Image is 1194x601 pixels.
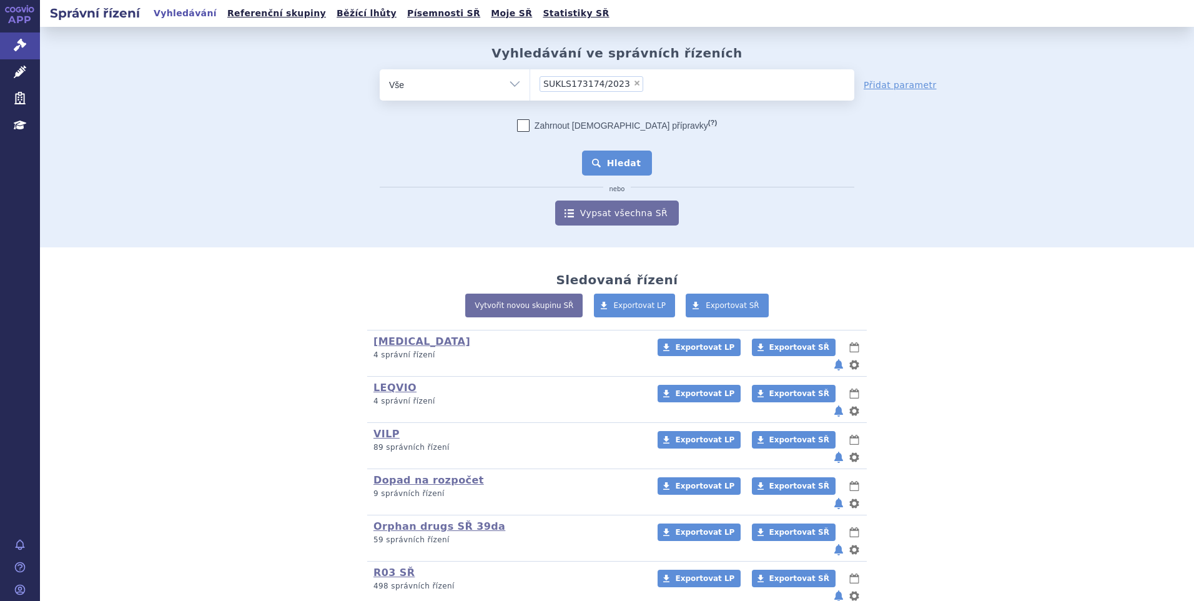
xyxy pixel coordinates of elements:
button: lhůty [848,432,861,447]
button: notifikace [832,357,845,372]
span: Exportovat LP [675,389,734,398]
a: Přidat parametr [864,79,937,91]
abbr: (?) [708,119,717,127]
span: SUKLS173174/2023 [543,79,630,88]
p: 59 správních řízení [373,535,641,545]
button: nastavení [848,496,861,511]
button: notifikace [832,496,845,511]
a: Exportovat SŘ [752,385,836,402]
span: Exportovat LP [675,574,734,583]
button: Hledat [582,151,653,176]
a: [MEDICAL_DATA] [373,335,470,347]
a: Exportovat LP [658,339,741,356]
a: Exportovat SŘ [752,524,836,541]
button: lhůty [848,386,861,401]
button: lhůty [848,340,861,355]
a: VILP [373,428,400,440]
a: Moje SŘ [487,5,536,22]
button: notifikace [832,404,845,419]
i: nebo [603,186,631,193]
span: Exportovat SŘ [769,389,829,398]
button: nastavení [848,542,861,557]
p: 4 správní řízení [373,396,641,407]
span: Exportovat SŘ [769,343,829,352]
span: Exportovat SŘ [769,482,829,490]
p: 4 správní řízení [373,350,641,360]
p: 9 správních řízení [373,489,641,499]
button: lhůty [848,571,861,586]
a: Exportovat LP [594,294,676,317]
a: Statistiky SŘ [539,5,613,22]
p: 498 správních řízení [373,581,641,592]
span: Exportovat LP [675,343,734,352]
a: LEQVIO [373,382,417,394]
a: Vytvořit novou skupinu SŘ [465,294,583,317]
a: Exportovat SŘ [752,477,836,495]
h2: Vyhledávání ve správních řízeních [491,46,743,61]
a: Exportovat LP [658,385,741,402]
button: notifikace [832,450,845,465]
a: Běžící lhůty [333,5,400,22]
span: Exportovat SŘ [769,435,829,444]
a: Písemnosti SŘ [403,5,484,22]
span: Exportovat SŘ [769,528,829,537]
h2: Správní řízení [40,4,150,22]
input: SUKLS173174/2023 [647,76,654,91]
button: lhůty [848,479,861,494]
a: Exportovat LP [658,570,741,587]
a: Exportovat LP [658,524,741,541]
button: lhůty [848,525,861,540]
a: Exportovat SŘ [752,339,836,356]
span: Exportovat LP [675,528,734,537]
p: 89 správních řízení [373,442,641,453]
a: Exportovat SŘ [686,294,769,317]
span: Exportovat SŘ [769,574,829,583]
a: Exportovat SŘ [752,570,836,587]
a: Exportovat LP [658,431,741,449]
a: Referenční skupiny [224,5,330,22]
span: × [633,79,641,87]
button: notifikace [832,542,845,557]
a: Exportovat LP [658,477,741,495]
a: Orphan drugs SŘ 39da [373,520,505,532]
button: nastavení [848,404,861,419]
button: nastavení [848,357,861,372]
a: Exportovat SŘ [752,431,836,449]
a: Dopad na rozpočet [373,474,484,486]
span: Exportovat SŘ [706,301,759,310]
label: Zahrnout [DEMOGRAPHIC_DATA] přípravky [517,119,717,132]
h2: Sledovaná řízení [556,272,678,287]
a: Vyhledávání [150,5,220,22]
a: R03 SŘ [373,567,415,579]
button: nastavení [848,450,861,465]
span: Exportovat LP [614,301,666,310]
a: Vypsat všechna SŘ [555,201,679,226]
span: Exportovat LP [675,482,734,490]
span: Exportovat LP [675,435,734,444]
